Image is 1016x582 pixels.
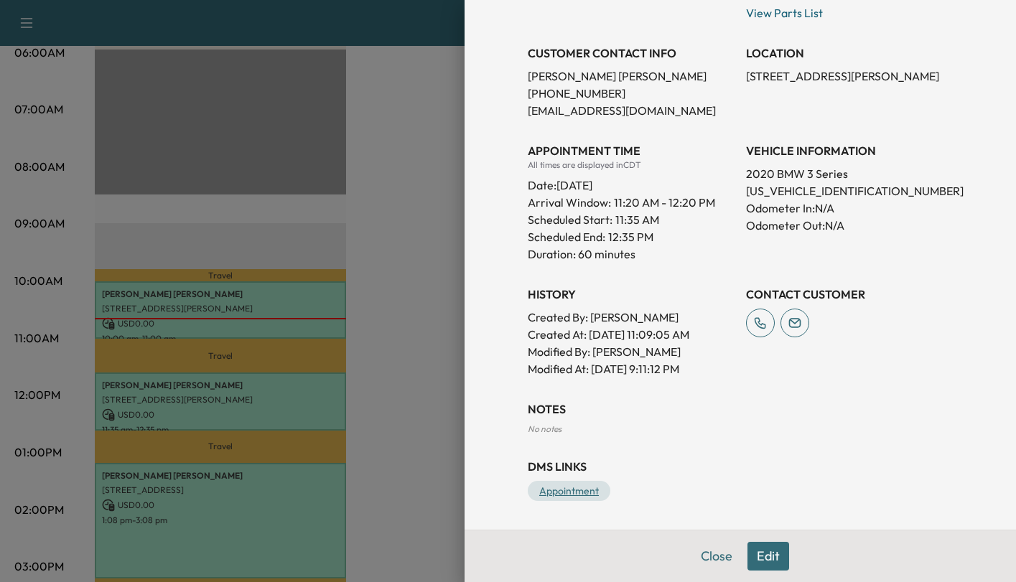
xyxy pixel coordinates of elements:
div: Date: [DATE] [528,171,735,194]
h3: CONTACT CUSTOMER [746,286,953,303]
h3: NOTES [528,400,953,418]
h3: APPOINTMENT TIME [528,142,735,159]
p: 2020 BMW 3 Series [746,165,953,182]
h3: DMS Links [528,458,953,475]
p: Scheduled End: [528,228,605,245]
p: [EMAIL_ADDRESS][DOMAIN_NAME] [528,102,735,119]
h3: VEHICLE INFORMATION [746,142,953,159]
p: 12:35 PM [608,228,653,245]
p: [PERSON_NAME] [PERSON_NAME] [528,67,735,85]
p: Modified By : [PERSON_NAME] [528,343,735,360]
p: [PHONE_NUMBER] [528,85,735,102]
p: Arrival Window: [528,194,735,211]
p: Created At : [DATE] 11:09:05 AM [528,326,735,343]
button: Close [691,542,742,571]
p: Scheduled Start: [528,211,612,228]
p: Odometer Out: N/A [746,217,953,234]
div: No notes [528,423,953,435]
div: All times are displayed in CDT [528,159,735,171]
p: Modified At : [DATE] 9:11:12 PM [528,360,735,377]
p: Duration: 60 minutes [528,245,735,263]
p: Created By : [PERSON_NAME] [528,309,735,326]
h3: History [528,286,735,303]
p: 11:35 AM [615,211,659,228]
h3: LOCATION [746,44,953,62]
span: 11:20 AM - 12:20 PM [614,194,715,211]
a: Appointment [528,481,610,501]
p: [US_VEHICLE_IDENTIFICATION_NUMBER] [746,182,953,200]
p: Odometer In: N/A [746,200,953,217]
p: [STREET_ADDRESS][PERSON_NAME] [746,67,953,85]
button: Edit [747,542,789,571]
h3: CUSTOMER CONTACT INFO [528,44,735,62]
